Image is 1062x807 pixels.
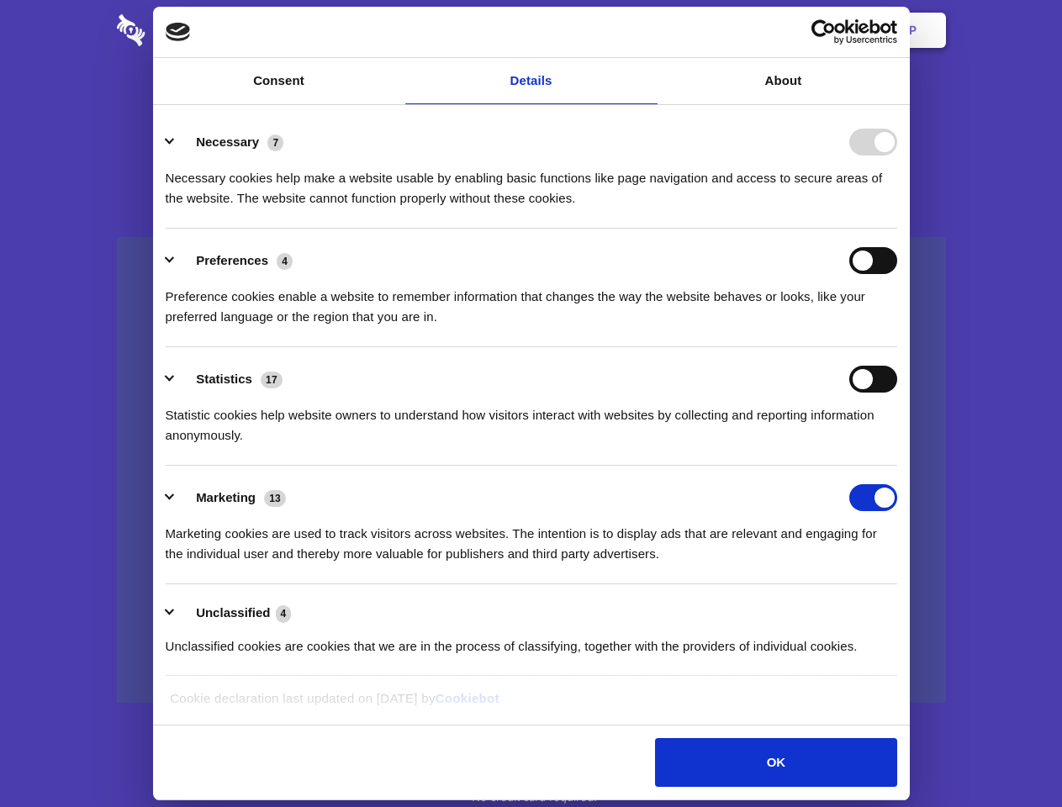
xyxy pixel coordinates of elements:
label: Preferences [196,253,268,267]
div: Unclassified cookies are cookies that we are in the process of classifying, together with the pro... [166,624,897,657]
label: Marketing [196,490,256,504]
a: About [658,58,910,104]
label: Statistics [196,372,252,386]
span: 17 [261,372,283,388]
a: Details [405,58,658,104]
button: Marketing (13) [166,484,297,511]
button: Preferences (4) [166,247,304,274]
span: 4 [276,605,292,622]
div: Cookie declaration last updated on [DATE] by [157,688,905,721]
a: Login [763,4,836,56]
button: Unclassified (4) [166,603,302,624]
h1: Eliminate Slack Data Loss. [117,76,946,136]
img: logo [166,23,191,41]
h4: Auto-redaction of sensitive data, encrypted data sharing and self-destructing private chats. Shar... [117,153,946,208]
div: Necessary cookies help make a website usable by enabling basic functions like page navigation and... [166,156,897,208]
span: 4 [277,253,293,270]
div: Preference cookies enable a website to remember information that changes the way the website beha... [166,274,897,327]
span: 7 [267,134,283,151]
a: Wistia video thumbnail [117,237,946,704]
a: Usercentrics Cookiebot - opens in a new window [750,19,897,45]
button: Statistics (17) [166,366,293,393]
a: Cookiebot [436,691,499,705]
a: Contact [682,4,759,56]
img: logo-wordmark-white-trans-d4663122ce5f474addd5e946df7df03e33cb6a1c49d2221995e7729f52c070b2.svg [117,14,261,46]
span: 13 [264,490,286,507]
label: Necessary [196,134,259,149]
div: Statistic cookies help website owners to understand how visitors interact with websites by collec... [166,393,897,446]
div: Marketing cookies are used to track visitors across websites. The intention is to display ads tha... [166,511,897,564]
button: Necessary (7) [166,129,294,156]
a: Pricing [494,4,567,56]
a: Consent [153,58,405,104]
button: OK [655,738,896,787]
iframe: Drift Widget Chat Controller [978,723,1042,787]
